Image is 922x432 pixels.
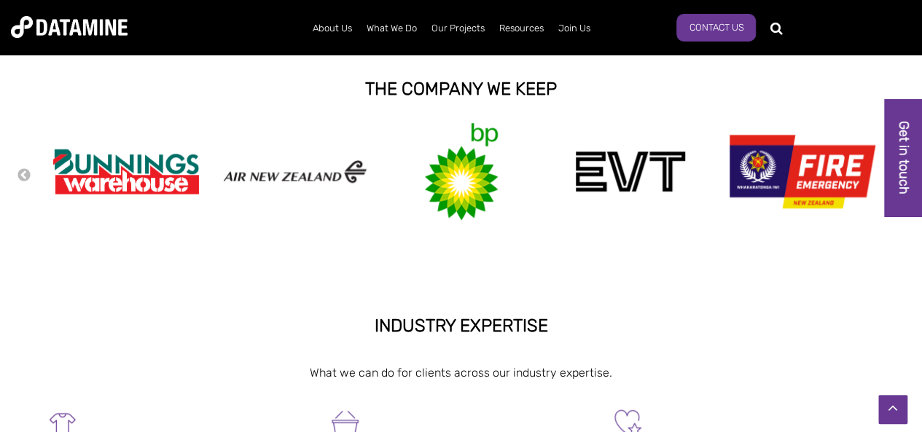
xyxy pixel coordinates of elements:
img: Datamine [11,16,128,38]
a: What We Do [359,9,424,47]
img: airnewzealand [222,157,368,186]
a: Contact Us [676,14,756,42]
img: Fire Emergency New Zealand [730,127,875,216]
span: What we can do for clients across our industry expertise. [310,366,612,380]
img: evt-1 [576,152,685,192]
button: Previous [17,168,31,184]
a: Get in touch [885,99,922,216]
img: Bunnings Warehouse [53,144,199,199]
a: About Us [305,9,359,47]
a: Our Projects [424,9,492,47]
a: Join Us [551,9,598,47]
strong: INDUSTRY EXPERTISE [375,315,548,336]
a: Resources [492,9,551,47]
img: bp-1 [421,123,501,220]
strong: THE COMPANY WE KEEP [365,79,557,99]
